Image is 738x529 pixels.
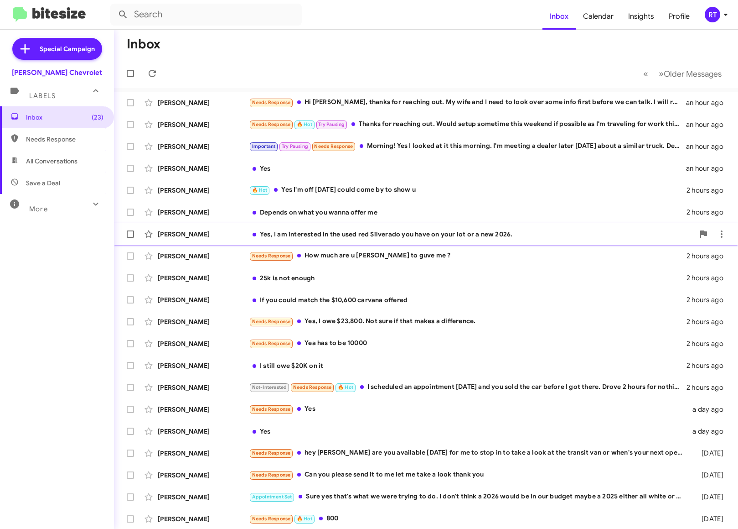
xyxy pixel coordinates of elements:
[158,405,249,414] div: [PERSON_NAME]
[92,113,103,122] span: (23)
[158,186,249,195] div: [PERSON_NAME]
[576,3,621,30] a: Calendar
[158,339,249,348] div: [PERSON_NAME]
[282,143,308,149] span: Try Pausing
[297,516,312,522] span: 🔥 Hot
[659,68,664,79] span: »
[705,7,720,22] div: RT
[314,143,353,149] span: Needs Response
[249,251,686,261] div: How much are u [PERSON_NAME] to guve me ?
[249,164,686,173] div: Yes
[29,92,56,100] span: Labels
[158,317,249,326] div: [PERSON_NAME]
[12,38,102,60] a: Special Campaign
[686,361,731,370] div: 2 hours ago
[26,113,103,122] span: Inbox
[249,316,686,327] div: Yes, I owe $23,800. Not sure if that makes a difference.
[158,273,249,283] div: [PERSON_NAME]
[158,514,249,524] div: [PERSON_NAME]
[252,143,276,149] span: Important
[249,185,686,195] div: Yes I'm off [DATE] could come by to show u
[249,141,686,152] div: Morning! Yes I looked at it this morning. I'm meeting a dealer later [DATE] about a similar truck...
[158,98,249,107] div: [PERSON_NAME]
[127,37,160,52] h1: Inbox
[252,516,291,522] span: Needs Response
[252,187,268,193] span: 🔥 Hot
[252,121,291,127] span: Needs Response
[158,361,249,370] div: [PERSON_NAME]
[252,100,291,105] span: Needs Response
[689,427,731,436] div: a day ago
[158,164,249,173] div: [PERSON_NAME]
[686,251,731,261] div: 2 hours ago
[252,340,291,346] span: Needs Response
[249,361,686,370] div: I still owe $20K on it
[661,3,697,30] a: Profile
[158,120,249,129] div: [PERSON_NAME]
[252,406,291,412] span: Needs Response
[249,295,686,304] div: If you could match the $10,600 carvana offered
[252,253,291,259] span: Needs Response
[249,338,686,349] div: Yea has to be 10000
[686,186,731,195] div: 2 hours ago
[249,513,689,524] div: 800
[297,121,312,127] span: 🔥 Hot
[249,427,689,436] div: Yes
[249,404,689,414] div: Yes
[158,383,249,392] div: [PERSON_NAME]
[40,44,95,53] span: Special Campaign
[158,449,249,458] div: [PERSON_NAME]
[638,64,654,83] button: Previous
[686,120,731,129] div: an hour ago
[249,470,689,480] div: Can you please send it to me let me take a look thank you
[158,251,249,261] div: [PERSON_NAME]
[249,382,686,393] div: I scheduled an appointment [DATE] and you sold the car before I got there. Drove 2 hours for noth...
[542,3,576,30] a: Inbox
[26,135,103,144] span: Needs Response
[293,384,332,390] span: Needs Response
[252,472,291,478] span: Needs Response
[338,384,353,390] span: 🔥 Hot
[686,295,731,304] div: 2 hours ago
[158,230,249,239] div: [PERSON_NAME]
[252,384,287,390] span: Not-Interested
[158,208,249,217] div: [PERSON_NAME]
[686,317,731,326] div: 2 hours ago
[26,178,60,188] span: Save a Deal
[249,492,689,502] div: Sure yes that's what we were trying to do. I don't think a 2026 would be in our budget maybe a 20...
[249,97,686,108] div: Hi [PERSON_NAME], thanks for reaching out. My wife and I need to look over some info first before...
[664,69,722,79] span: Older Messages
[318,121,345,127] span: Try Pausing
[249,448,689,458] div: hey [PERSON_NAME] are you available [DATE] for me to stop in to take a look at the transit van or...
[621,3,661,30] a: Insights
[29,205,48,213] span: More
[252,450,291,456] span: Needs Response
[158,492,249,502] div: [PERSON_NAME]
[252,494,292,500] span: Appointment Set
[689,492,731,502] div: [DATE]
[158,142,249,151] div: [PERSON_NAME]
[158,295,249,304] div: [PERSON_NAME]
[12,68,102,77] div: [PERSON_NAME] Chevrolet
[689,449,731,458] div: [DATE]
[697,7,728,22] button: RT
[252,319,291,325] span: Needs Response
[249,230,694,239] div: Yes, I am interested in the used red Silverado you have on your lot or a new 2026.
[686,339,731,348] div: 2 hours ago
[686,142,731,151] div: an hour ago
[110,4,302,26] input: Search
[249,273,686,283] div: 25k is not enough
[689,471,731,480] div: [DATE]
[249,119,686,130] div: Thanks for reaching out. Would setup sometime this weekend if possible as I'm traveling for work ...
[686,273,731,283] div: 2 hours ago
[686,383,731,392] div: 2 hours ago
[686,164,731,173] div: an hour ago
[653,64,727,83] button: Next
[249,208,686,217] div: Depends on what you wanna offer me
[158,427,249,436] div: [PERSON_NAME]
[689,405,731,414] div: a day ago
